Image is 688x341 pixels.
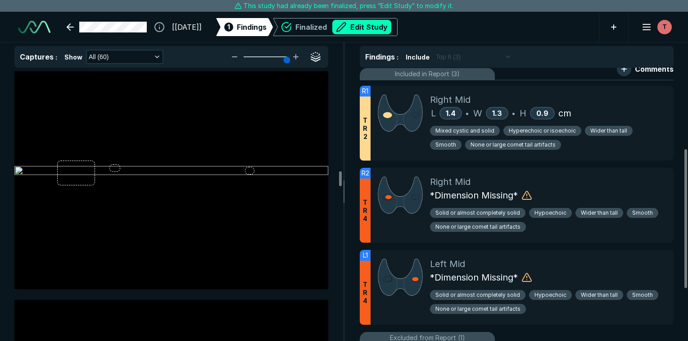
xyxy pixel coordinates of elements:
[363,250,368,260] span: L1
[363,198,367,223] span: T R 4
[360,250,674,325] div: L1TR4Left Mid*Dimension Missing*Solid or almost completely solidHypoechoicWider than tallSmoothNo...
[20,52,54,61] span: Captures
[446,109,456,118] span: 1.4
[512,108,515,119] span: •
[397,53,398,61] span: :
[636,18,674,36] button: avatar-name
[216,18,273,36] div: 1Findings
[520,106,526,120] span: H
[663,22,667,32] span: T
[436,52,461,62] span: Top 6 (3)
[581,209,618,217] span: Wider than tall
[430,257,465,271] span: Left Mid
[430,189,518,202] span: *Dimension Missing*
[430,271,518,284] span: *Dimension Missing*
[378,175,423,215] img: 9+PIA3AAAABklEQVQDAPKyHwXh52UtAAAAAElFTkSuQmCC
[657,20,672,34] div: avatar-name
[435,141,456,149] span: Smooth
[89,52,109,62] span: All (60)
[471,141,556,149] span: None or large comet tail artifacts
[378,93,423,133] img: xdfuS0AAAAGSURBVAMAAjvu2HygLRAAAAAASUVORK5CYII=
[431,106,436,120] span: L
[430,93,471,106] span: Right Mid
[237,22,267,32] span: Findings
[14,166,328,177] img: 480a29f2-f579-4f58-8337-31d0a47fec8f
[509,127,576,135] span: Hyperechoic or isoechoic
[362,86,368,96] span: R1
[365,52,395,61] span: Findings
[635,64,674,74] span: Comments
[430,175,471,189] span: Right Mid
[273,18,398,36] div: FinalizedEdit Study
[64,52,82,62] span: Show
[435,305,521,313] span: None or large comet tail artifacts
[466,108,469,119] span: •
[558,106,571,120] span: cm
[492,109,502,118] span: 1.3
[360,86,674,161] div: R1TR2Right MidL1.4•W1.3•H0.9cmMixed cystic and solidHyperechoic or isoechoicWider than tallSmooth...
[362,168,369,178] span: R2
[406,52,430,62] span: Include
[632,291,653,299] span: Smooth
[55,53,57,61] span: :
[395,69,460,79] span: Included in Report (3)
[363,281,367,305] span: T R 4
[18,21,50,33] img: See-Mode Logo
[172,22,202,32] span: [[DATE]]
[227,22,230,32] span: 1
[244,1,453,11] span: This study had already been finalized, press “Edit Study” to modify it.
[360,168,674,243] div: R2TR4Right Mid*Dimension Missing*Solid or almost completely solidHypoechoicWider than tallSmoothN...
[581,291,618,299] span: Wider than tall
[14,17,54,37] a: See-Mode Logo
[295,20,391,34] div: Finalized
[363,116,367,141] span: T R 2
[332,20,391,34] button: Edit Study
[632,209,653,217] span: Smooth
[435,291,520,299] span: Solid or almost completely solid
[536,109,548,118] span: 0.9
[590,127,627,135] span: Wider than tall
[435,223,521,231] span: None or large comet tail artifacts
[534,291,566,299] span: Hypoechoic
[378,257,423,297] img: vUwgAAAABJRU5ErkJggg==
[435,209,520,217] span: Solid or almost completely solid
[473,106,482,120] span: W
[435,127,494,135] span: Mixed cystic and solid
[534,209,566,217] span: Hypoechoic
